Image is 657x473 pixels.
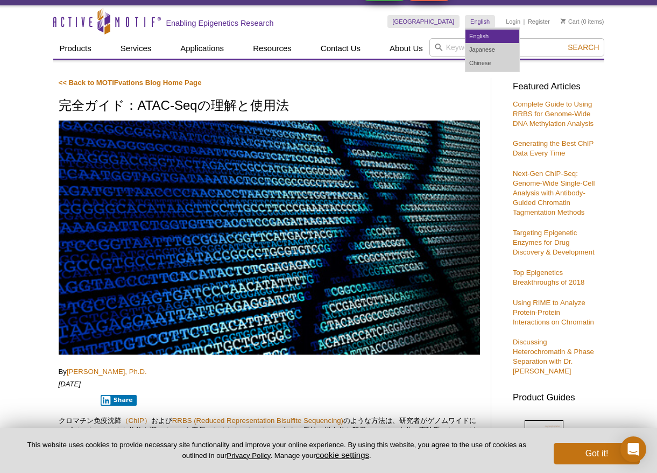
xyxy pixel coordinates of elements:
a: RRBS (Reduced Representation Bisulfite Sequencing) [172,416,343,425]
a: Generating the Best ChIP Data Every Time [513,139,594,157]
a: Contact Us [314,38,367,59]
a: Cart [561,18,580,25]
a: Top Epigenetics Breakthroughs of 2018 [513,269,584,286]
em: [DATE] [59,380,81,388]
a: （ChIP） [122,416,151,425]
a: Next-Gen ChIP-Seq: Genome-Wide Single-Cell Analysis with Antibody-Guided Chromatin Tagmentation M... [513,170,595,216]
a: [GEOGRAPHIC_DATA] [387,15,460,28]
a: Complete Guide to Using RRBS for Genome-Wide DNA Methylation Analysis [513,100,594,128]
a: << Back to MOTIFvations Blog Home Page [59,79,202,87]
h2: Enabling Epigenetics Research [166,18,274,28]
a: Privacy Policy [227,451,270,460]
a: Japanese [465,43,519,57]
a: Chinese [465,57,519,70]
a: [PERSON_NAME], Ph.D. [67,368,147,376]
a: Login [506,18,520,25]
p: クロマチン免疫沈降 および のような方法は、研究者がゲノムワイドにエピジェネティックな修飾を調べることを容易にしました。しかし、これらの手法の潜在的な限界の1つは、自分の実験系においてどのような... [59,416,480,445]
a: About Us [383,38,429,59]
div: Open Intercom Messenger [620,436,646,462]
a: Applications [174,38,230,59]
h3: Featured Articles [513,82,599,91]
a: Targeting Epigenetic Enzymes for Drug Discovery & Development [513,229,595,256]
a: English [465,30,519,43]
h3: Product Guides [513,387,599,403]
a: Products [53,38,98,59]
span: Search [568,43,599,52]
a: Services [114,38,158,59]
a: Register [528,18,550,25]
a: Resources [246,38,298,59]
button: Got it! [554,443,640,464]
a: Using RIME to Analyze Protein-Protein Interactions on Chromatin [513,299,594,326]
button: cookie settings [316,450,369,460]
img: ATAC-Seq [59,121,480,355]
a: English [465,15,495,28]
input: Keyword, Cat. No. [429,38,604,57]
button: Share [101,395,137,406]
a: Discussing Heterochromatin & Phase Separation with Dr. [PERSON_NAME] [513,338,594,375]
p: By [59,367,480,377]
img: Your Cart [561,18,566,24]
li: (0 items) [561,15,604,28]
li: | [524,15,525,28]
h1: 完全ガイド：ATAC-Seqの理解と使用法 [59,98,480,114]
img: Comprehensive ATAC-Seq Solutions [525,420,563,470]
iframe: X Post Button [59,394,94,405]
button: Search [564,43,602,52]
p: This website uses cookies to provide necessary site functionality and improve your online experie... [17,440,536,461]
